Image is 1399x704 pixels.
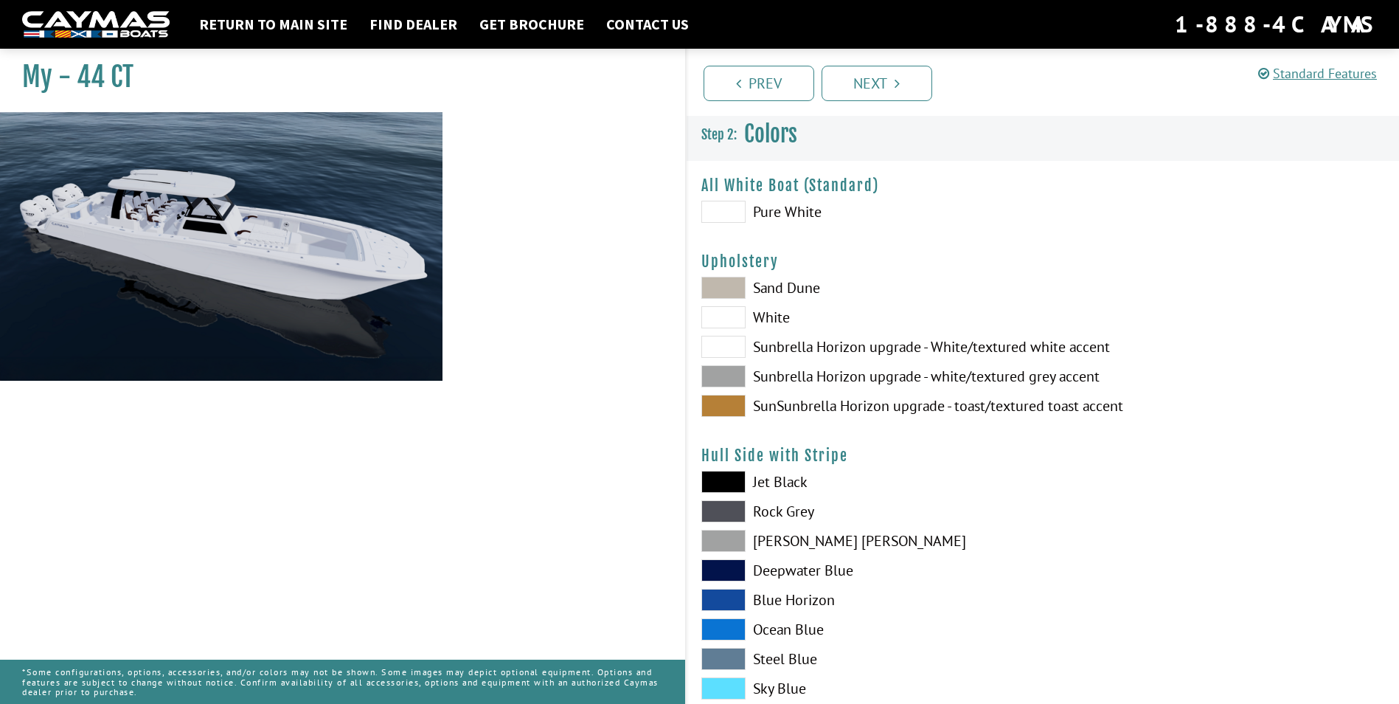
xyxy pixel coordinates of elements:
label: SunSunbrella Horizon upgrade - toast/textured toast accent [701,395,1028,417]
h4: All White Boat (Standard) [701,176,1385,195]
h1: My - 44 CT [22,61,648,94]
a: Prev [704,66,814,101]
label: Ocean Blue [701,618,1028,641]
div: 1-888-4CAYMAS [1175,8,1377,41]
a: Find Dealer [362,15,465,34]
p: *Some configurations, options, accessories, and/or colors may not be shown. Some images may depic... [22,660,663,704]
label: Jet Black [701,471,1028,493]
label: Deepwater Blue [701,559,1028,582]
label: [PERSON_NAME] [PERSON_NAME] [701,530,1028,552]
a: Standard Features [1258,65,1377,82]
label: Rock Grey [701,500,1028,522]
label: White [701,306,1028,328]
a: Return to main site [192,15,355,34]
a: Get Brochure [472,15,591,34]
h4: Hull Side with Stripe [701,446,1385,465]
a: Next [822,66,932,101]
a: Contact Us [599,15,696,34]
label: Sunbrella Horizon upgrade - white/textured grey accent [701,365,1028,387]
label: Sand Dune [701,277,1028,299]
h4: Upholstery [701,252,1385,271]
img: white-logo-c9c8dbefe5ff5ceceb0f0178aa75bf4bb51f6bca0971e226c86eb53dfe498488.png [22,11,170,38]
label: Blue Horizon [701,589,1028,611]
label: Pure White [701,201,1028,223]
label: Sky Blue [701,677,1028,700]
label: Steel Blue [701,648,1028,670]
label: Sunbrella Horizon upgrade - White/textured white accent [701,336,1028,358]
